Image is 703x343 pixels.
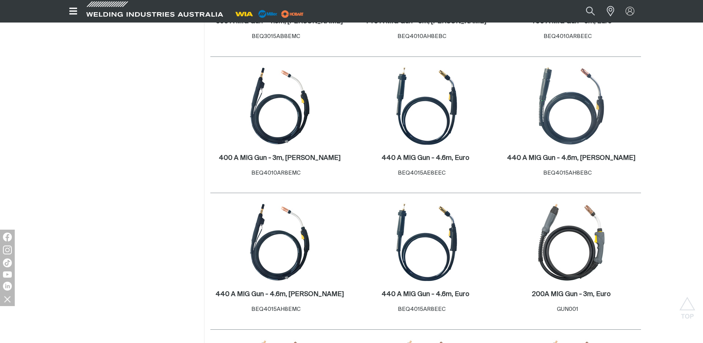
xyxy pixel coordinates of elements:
[219,155,341,161] h2: 400 A MIG Gun - 3m, [PERSON_NAME]
[557,306,578,312] span: GUN001
[251,170,301,176] span: BEQ4010AR8EMC
[507,154,635,162] a: 440 A MIG Gun - 4.6m, [PERSON_NAME]
[386,203,465,282] img: 440 A MIG Gun - 4.6m, Euro
[532,203,611,282] img: 200A MIG Gun - 3m, Euro
[507,155,635,161] h2: 440 A MIG Gun - 4.6m, [PERSON_NAME]
[279,8,306,20] img: miller
[219,154,341,162] a: 400 A MIG Gun - 3m, [PERSON_NAME]
[578,3,603,20] button: Search products
[252,34,300,39] span: BEQ3015AB8EMC
[3,233,12,241] img: Facebook
[386,66,465,145] img: 440 A MIG Gun - 4.6m, Euro
[251,306,301,312] span: BEQ4015AH8EMC
[544,34,592,39] span: BEQ4010AR8EEC
[3,282,12,291] img: LinkedIn
[240,203,319,282] img: 440 A MIG Gun - 4.6m, Miller
[568,3,603,20] input: Product name or item number...
[532,66,611,145] img: 440 A MIG Gun - 4.6m, Bernard
[240,66,319,145] img: 400 A MIG Gun - 3m, Miller
[532,291,611,298] h2: 200A MIG Gun - 3m, Euro
[398,306,446,312] span: BEQ4015AR8EEC
[3,271,12,278] img: YouTube
[1,293,14,305] img: hide socials
[382,155,469,161] h2: 440 A MIG Gun - 4.6m, Euro
[382,290,469,299] a: 440 A MIG Gun - 4.6m, Euro
[382,291,469,298] h2: 440 A MIG Gun - 4.6m, Euro
[397,34,447,39] span: BEQ4010AH8EBC
[3,258,12,267] img: TikTok
[216,291,344,298] h2: 440 A MIG Gun - 4.6m, [PERSON_NAME]
[382,154,469,162] a: 440 A MIG Gun - 4.6m, Euro
[679,297,696,313] button: Scroll to top
[532,290,611,299] a: 200A MIG Gun - 3m, Euro
[216,290,344,299] a: 440 A MIG Gun - 4.6m, [PERSON_NAME]
[3,246,12,254] img: Instagram
[543,170,592,176] span: BEQ4015AH8EBC
[279,11,306,17] a: miller
[398,170,446,176] span: BEQ4015AE8EEC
